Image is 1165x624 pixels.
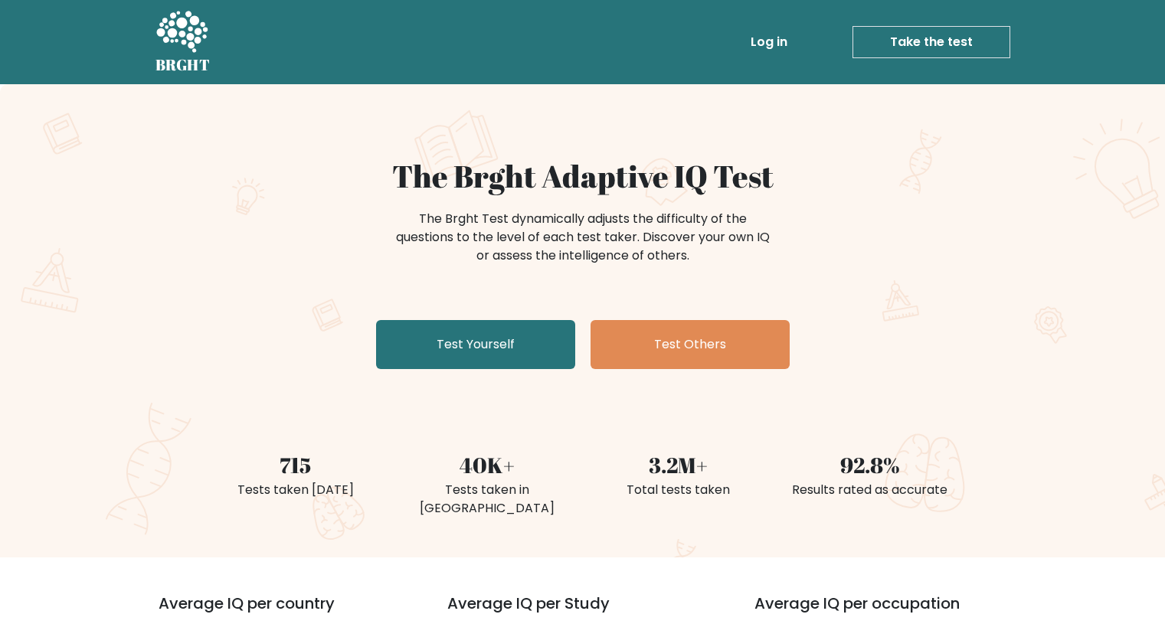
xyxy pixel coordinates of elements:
div: The Brght Test dynamically adjusts the difficulty of the questions to the level of each test take... [391,210,774,265]
a: Test Others [591,320,790,369]
a: Log in [744,27,794,57]
a: Test Yourself [376,320,575,369]
div: 715 [209,449,382,481]
a: Take the test [852,26,1010,58]
div: 92.8% [784,449,957,481]
div: 3.2M+ [592,449,765,481]
div: Results rated as accurate [784,481,957,499]
div: Tests taken in [GEOGRAPHIC_DATA] [401,481,574,518]
a: BRGHT [155,6,211,78]
h5: BRGHT [155,56,211,74]
div: Tests taken [DATE] [209,481,382,499]
div: 40K+ [401,449,574,481]
div: Total tests taken [592,481,765,499]
h1: The Brght Adaptive IQ Test [209,158,957,194]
